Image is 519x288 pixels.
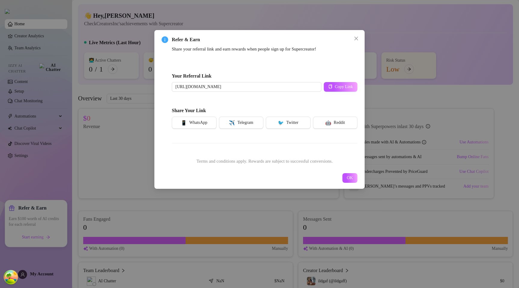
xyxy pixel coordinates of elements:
[172,36,357,43] span: Refer & Earn
[354,36,359,41] span: close
[286,120,298,125] span: Twitter
[172,72,357,80] h5: Your Referral Link
[334,120,345,125] span: Reddit
[237,120,253,125] span: Telegram
[189,120,207,125] span: WhatsApp
[172,117,217,129] button: 📱WhatsApp
[172,158,357,165] div: Terms and conditions apply. Rewards are subject to successful conversions.
[278,120,284,126] span: 🐦
[313,117,358,129] button: 🤖Reddit
[324,82,357,92] button: Copy Link
[342,173,357,183] button: OK
[351,36,361,41] span: Close
[325,120,331,126] span: 🤖
[219,117,264,129] button: ✈️Telegram
[351,34,361,43] button: Close
[172,46,357,53] div: Share your referral link and earn rewards when people sign up for Supercreator!
[181,120,187,126] span: 📱
[229,120,235,126] span: ✈️
[347,176,353,180] span: OK
[335,84,353,89] span: Copy Link
[162,36,168,43] span: info-circle
[266,117,311,129] button: 🐦Twitter
[172,107,357,114] h5: Share Your Link
[328,84,332,89] span: copy
[5,271,17,283] button: Open Tanstack query devtools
